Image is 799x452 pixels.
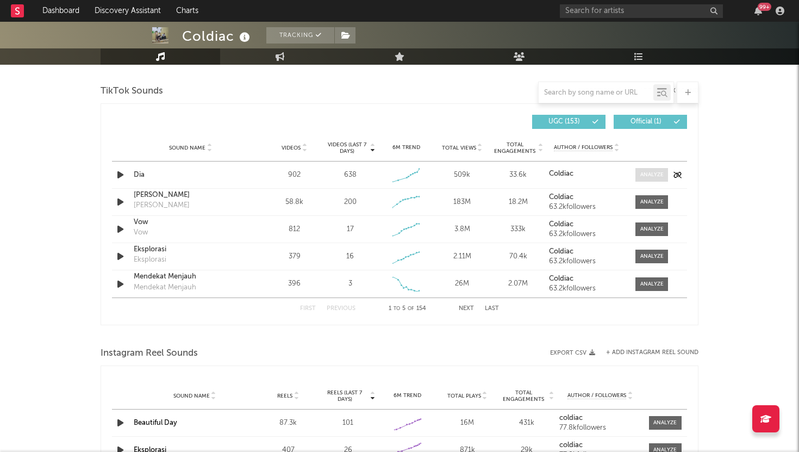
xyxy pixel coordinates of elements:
span: Author / Followers [554,144,613,151]
span: Total Plays [447,393,481,399]
div: Coldiac [182,27,253,45]
span: Total Views [442,145,476,151]
span: Reels [277,393,292,399]
a: Coldiac [549,170,625,178]
div: 63.2k followers [549,285,625,293]
div: 200 [344,197,357,208]
a: Vow [134,217,247,228]
div: 63.2k followers [549,258,625,265]
a: [PERSON_NAME] [134,190,247,201]
div: 18.2M [493,197,544,208]
button: Official(1) [614,115,687,129]
div: 58.8k [269,197,320,208]
div: Vow [134,227,148,238]
div: 509k [437,170,488,181]
button: UGC(153) [532,115,606,129]
a: coldiac [559,414,641,422]
strong: Coldiac [549,275,573,282]
div: 63.2k followers [549,203,625,211]
span: of [408,306,414,311]
div: [PERSON_NAME] [134,200,190,211]
div: 33.6k [493,170,544,181]
div: 183M [437,197,488,208]
a: Coldiac [549,248,625,256]
input: Search by song name or URL [539,89,653,97]
input: Search for artists [560,4,723,18]
div: 101 [321,418,375,429]
div: 333k [493,224,544,235]
button: Tracking [266,27,334,44]
strong: coldiac [559,414,583,422]
button: Next [459,306,474,312]
button: Last [485,306,499,312]
a: Beautiful Day [134,419,177,426]
span: Instagram Reel Sounds [101,347,198,360]
a: coldiac [559,442,641,449]
button: First [300,306,316,312]
span: to [394,306,400,311]
div: 26M [437,278,488,289]
div: 70.4k [493,251,544,262]
a: Eksplorasi [134,244,247,255]
span: Total Engagements [493,141,537,154]
div: 99 + [758,3,771,11]
span: Official ( 1 ) [621,119,671,125]
a: Coldiac [549,275,625,283]
div: 379 [269,251,320,262]
div: 396 [269,278,320,289]
div: 638 [344,170,357,181]
div: 812 [269,224,320,235]
div: 1 5 154 [377,302,437,315]
div: Eksplorasi [134,255,166,265]
strong: Coldiac [549,170,573,177]
div: 77.8k followers [559,424,641,432]
div: 63.2k followers [549,231,625,238]
div: Mendekat Menjauh [134,282,196,293]
strong: Coldiac [549,248,573,255]
span: UGC ( 153 ) [539,119,589,125]
div: 6M Trend [381,144,432,152]
div: 6M Trend [380,392,435,400]
div: 17 [347,224,354,235]
div: 2.07M [493,278,544,289]
div: 16 [346,251,354,262]
span: Reels (last 7 days) [321,389,369,403]
span: Sound Name [173,393,210,399]
div: + Add Instagram Reel Sound [595,350,698,356]
strong: Coldiac [549,194,573,201]
button: 99+ [754,7,762,15]
span: Sound Name [169,145,205,151]
span: Videos (last 7 days) [325,141,369,154]
strong: coldiac [559,442,583,449]
span: Videos [282,145,301,151]
button: Previous [327,306,355,312]
div: 87.3k [261,418,315,429]
div: 3.8M [437,224,488,235]
span: Total Engagements [500,389,548,403]
button: Export CSV [550,350,595,356]
div: 902 [269,170,320,181]
a: Mendekat Menjauh [134,271,247,282]
div: 431k [500,418,554,429]
a: Coldiac [549,221,625,228]
div: 16M [440,418,495,429]
a: Coldiac [549,194,625,201]
button: + Add Instagram Reel Sound [606,350,698,356]
a: Dia [134,170,247,181]
span: Author / Followers [567,392,626,399]
div: 3 [348,278,352,289]
strong: Coldiac [549,221,573,228]
div: 2.11M [437,251,488,262]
